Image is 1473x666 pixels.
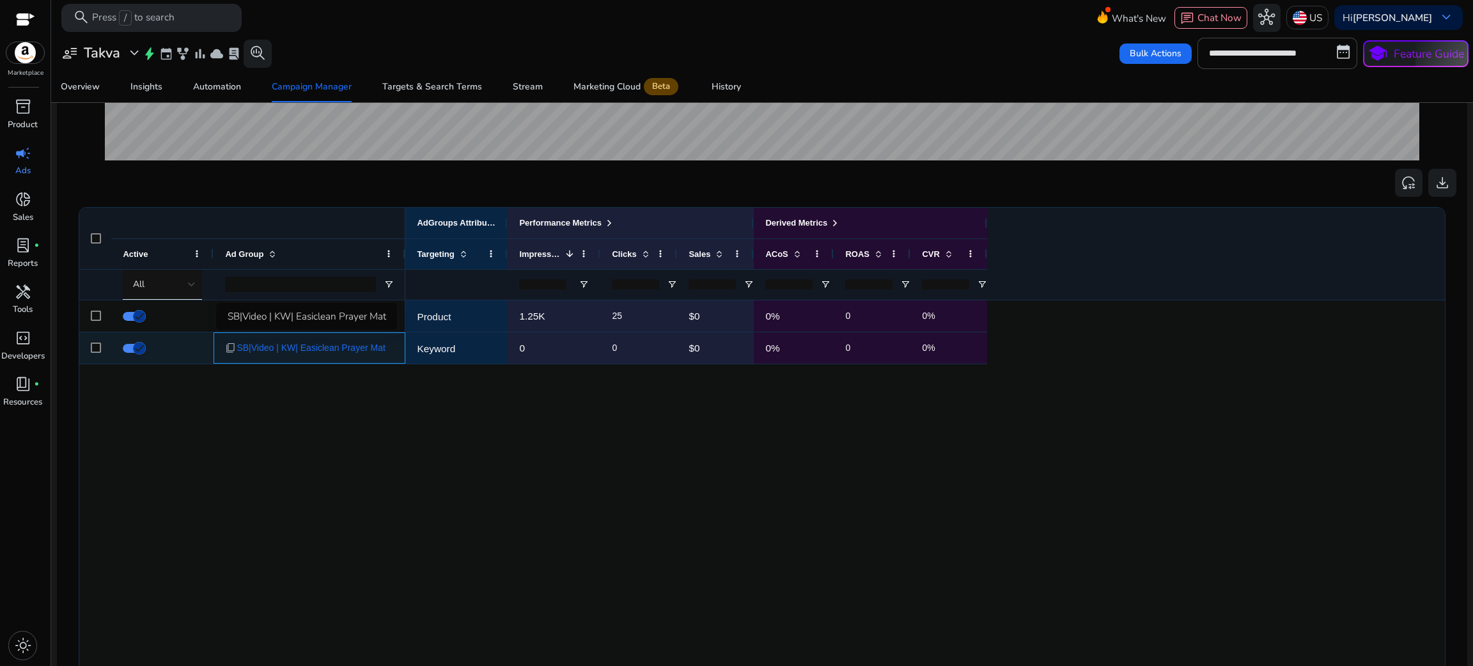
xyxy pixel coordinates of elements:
span: book_4 [15,376,31,392]
span: Active [123,249,148,259]
button: Open Filter Menu [900,279,910,290]
span: 25 [612,311,622,321]
span: Chat Now [1197,11,1242,24]
span: Performance Metrics [519,218,602,228]
span: 0% [922,311,935,321]
img: amazon.svg [6,42,45,63]
p: Product [417,304,496,330]
span: 0 [612,343,617,353]
button: Open Filter Menu [977,279,987,290]
button: search_insights [244,40,272,68]
span: Clicks [612,249,636,259]
span: family_history [176,47,190,61]
span: 0% [922,343,935,353]
h3: Takva [84,45,120,61]
p: $0 [689,303,742,329]
div: SB|Video | KW| Easiclean Prayer Mat [216,303,397,330]
span: lab_profile [15,237,31,254]
p: US [1309,6,1322,29]
div: Targets & Search Terms [382,82,482,91]
span: code_blocks [15,330,31,346]
span: event [159,47,173,61]
span: AdGroups Attributes [417,218,496,228]
span: light_mode [15,637,31,654]
span: Derived Metrics [765,218,827,228]
button: Bulk Actions [1119,43,1192,64]
p: Resources [3,396,42,409]
div: Insights [130,82,162,91]
p: Ads [15,165,31,178]
span: fiber_manual_record [34,382,40,387]
span: / [119,10,131,26]
div: Stream [513,82,543,91]
span: ROAS [845,249,869,259]
p: Marketplace [8,68,43,78]
span: reset_settings [1400,174,1417,191]
button: reset_settings [1395,169,1423,197]
img: us.svg [1293,11,1307,25]
p: 0% [765,303,822,329]
button: Open Filter Menu [384,279,394,290]
span: download [1434,174,1451,191]
p: 0 [519,335,589,361]
span: bolt [143,47,157,61]
span: SB|Video | KW| Easiclean Prayer Mat [237,335,385,361]
span: ACoS [765,249,788,259]
p: Press to search [92,10,175,26]
span: campaign [15,145,31,162]
p: $0 [689,335,742,361]
button: download [1428,169,1456,197]
span: expand_more [126,45,143,61]
p: Feature Guide [1394,45,1464,62]
span: Beta [644,78,678,95]
span: handyman [15,284,31,300]
div: Campaign Manager [272,82,352,91]
span: search [73,9,90,26]
div: Marketing Cloud [573,81,681,93]
div: History [712,82,741,91]
span: lab_profile [227,47,241,61]
p: Sales [13,212,33,224]
span: 0 [845,311,850,321]
span: Impressions [519,249,561,259]
span: search_insights [249,45,266,61]
span: user_attributes [61,45,78,61]
div: Automation [193,82,241,91]
span: bar_chart [193,47,207,61]
b: [PERSON_NAME] [1353,11,1432,24]
span: chat [1180,12,1194,26]
p: Keyword [417,336,496,362]
button: chatChat Now [1174,7,1247,29]
button: Open Filter Menu [579,279,589,290]
span: donut_small [15,191,31,208]
button: Open Filter Menu [667,279,677,290]
p: 1.25K [519,303,589,329]
span: keyboard_arrow_down [1438,9,1454,26]
span: inventory_2 [15,98,31,115]
span: 0 [845,343,850,353]
p: Tools [13,304,33,316]
p: Hi [1343,13,1432,22]
span: hub [1258,9,1275,26]
span: What's New [1112,7,1166,29]
button: Open Filter Menu [744,279,754,290]
input: Ad Group Filter Input [225,277,376,292]
p: 0% [765,335,822,361]
span: fiber_manual_record [34,243,40,249]
button: Open Filter Menu [820,279,830,290]
span: Targeting [417,249,454,259]
p: Developers [1,350,45,363]
span: cloud [210,47,224,61]
span: school [1368,43,1388,64]
span: Sales [689,249,710,259]
div: Overview [61,82,100,91]
span: Bulk Actions [1130,47,1181,60]
span: content_copy [225,343,237,354]
span: CVR [922,249,939,259]
button: schoolFeature Guide [1363,40,1469,67]
button: hub [1253,4,1281,32]
span: Ad Group [225,249,263,259]
span: All [133,278,144,290]
p: Reports [8,258,38,270]
p: Product [8,119,38,132]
